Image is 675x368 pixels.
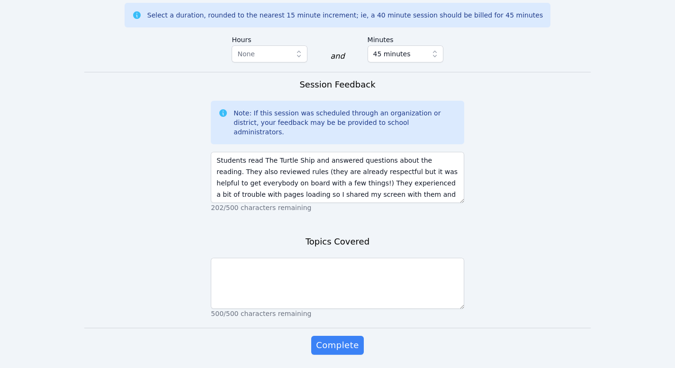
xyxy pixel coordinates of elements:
div: and [330,51,344,62]
div: Select a duration, rounded to the nearest 15 minute increment; ie, a 40 minute session should be ... [147,10,543,20]
h3: Session Feedback [299,78,375,91]
button: None [232,45,307,62]
button: 45 minutes [368,45,443,62]
span: Complete [316,339,359,352]
div: Note: If this session was scheduled through an organization or district, your feedback may be be ... [234,108,456,137]
p: 500/500 characters remaining [211,309,464,318]
span: 45 minutes [373,48,411,60]
textarea: Students read The Turtle Ship and answered questions about the reading. They also reviewed rules ... [211,152,464,203]
h3: Topics Covered [306,235,369,248]
label: Hours [232,31,307,45]
p: 202/500 characters remaining [211,203,464,212]
label: Minutes [368,31,443,45]
span: None [237,50,255,58]
button: Complete [311,336,363,355]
